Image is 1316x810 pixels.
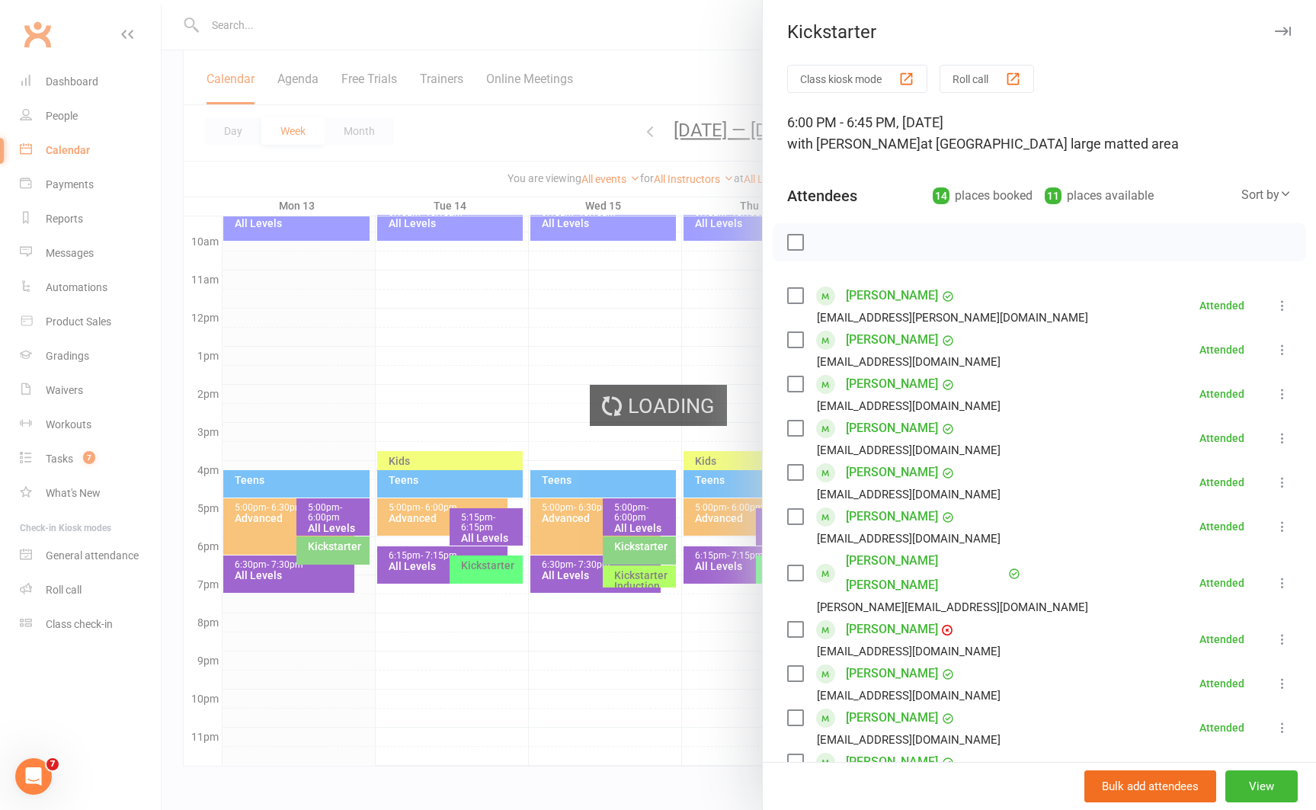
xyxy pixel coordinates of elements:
[1199,433,1244,443] div: Attended
[817,597,1088,617] div: [PERSON_NAME][EMAIL_ADDRESS][DOMAIN_NAME]
[1199,300,1244,311] div: Attended
[817,642,1001,661] div: [EMAIL_ADDRESS][DOMAIN_NAME]
[1199,389,1244,399] div: Attended
[1199,521,1244,532] div: Attended
[817,485,1001,504] div: [EMAIL_ADDRESS][DOMAIN_NAME]
[817,529,1001,549] div: [EMAIL_ADDRESS][DOMAIN_NAME]
[1225,770,1298,802] button: View
[846,706,938,730] a: [PERSON_NAME]
[846,661,938,686] a: [PERSON_NAME]
[787,65,927,93] button: Class kiosk mode
[817,686,1001,706] div: [EMAIL_ADDRESS][DOMAIN_NAME]
[846,328,938,352] a: [PERSON_NAME]
[933,187,949,204] div: 14
[1045,187,1061,204] div: 11
[1199,578,1244,588] div: Attended
[1241,185,1292,205] div: Sort by
[933,185,1033,207] div: places booked
[15,758,52,795] iframe: Intercom live chat
[817,396,1001,416] div: [EMAIL_ADDRESS][DOMAIN_NAME]
[1199,678,1244,689] div: Attended
[817,440,1001,460] div: [EMAIL_ADDRESS][DOMAIN_NAME]
[846,617,938,642] a: [PERSON_NAME]
[846,504,938,529] a: [PERSON_NAME]
[1199,634,1244,645] div: Attended
[1084,770,1216,802] button: Bulk add attendees
[846,416,938,440] a: [PERSON_NAME]
[846,460,938,485] a: [PERSON_NAME]
[1199,722,1244,733] div: Attended
[817,352,1001,372] div: [EMAIL_ADDRESS][DOMAIN_NAME]
[763,21,1316,43] div: Kickstarter
[787,136,921,152] span: with [PERSON_NAME]
[787,185,857,207] div: Attendees
[846,372,938,396] a: [PERSON_NAME]
[817,730,1001,750] div: [EMAIL_ADDRESS][DOMAIN_NAME]
[1199,477,1244,488] div: Attended
[846,750,938,774] a: [PERSON_NAME]
[46,758,59,770] span: 7
[921,136,1179,152] span: at [GEOGRAPHIC_DATA] large matted area
[940,65,1034,93] button: Roll call
[1199,344,1244,355] div: Attended
[846,283,938,308] a: [PERSON_NAME]
[817,308,1088,328] div: [EMAIL_ADDRESS][PERSON_NAME][DOMAIN_NAME]
[1045,185,1154,207] div: places available
[787,112,1292,155] div: 6:00 PM - 6:45 PM, [DATE]
[846,549,1004,597] a: [PERSON_NAME] [PERSON_NAME]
